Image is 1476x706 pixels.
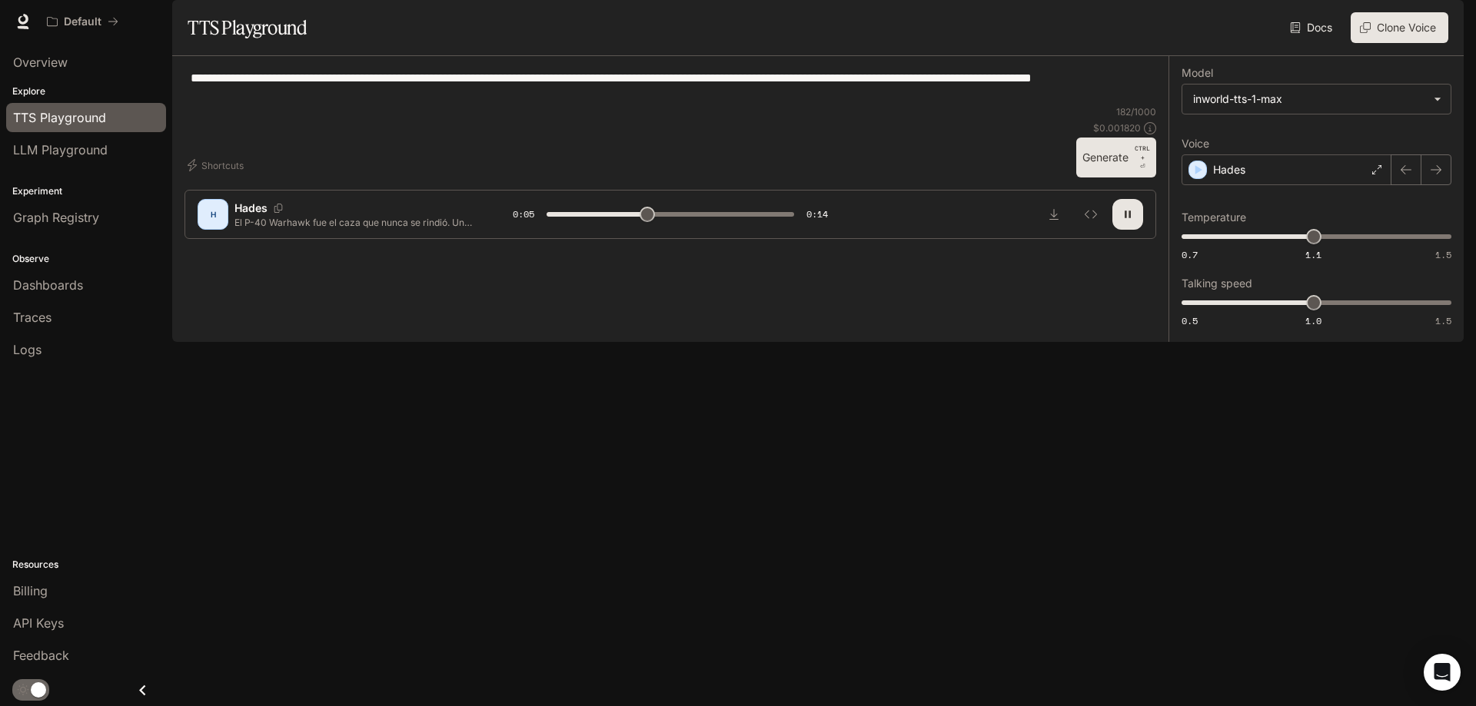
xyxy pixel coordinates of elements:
button: All workspaces [40,6,125,37]
span: 1.5 [1435,314,1451,327]
p: Temperature [1182,212,1246,223]
span: 0:05 [513,207,534,222]
span: 0.5 [1182,314,1198,327]
h1: TTS Playground [188,12,307,43]
div: Open Intercom Messenger [1424,654,1461,691]
div: inworld-tts-1-max [1182,85,1451,114]
button: Inspect [1075,199,1106,230]
button: Copy Voice ID [268,204,289,213]
button: Clone Voice [1351,12,1448,43]
span: 1.1 [1305,248,1321,261]
button: Download audio [1039,199,1069,230]
span: 0.7 [1182,248,1198,261]
p: $ 0.001820 [1093,121,1141,134]
p: Talking speed [1182,278,1252,289]
p: Hades [1213,162,1245,177]
p: Default [64,15,101,28]
a: Docs [1287,12,1338,43]
button: GenerateCTRL +⏎ [1076,138,1156,177]
p: Hades [234,201,268,216]
div: H [201,202,225,227]
p: 182 / 1000 [1116,105,1156,118]
span: 0:14 [806,207,828,222]
button: Shortcuts [184,153,250,177]
span: 1.0 [1305,314,1321,327]
p: CTRL + [1135,144,1150,162]
div: inworld-tts-1-max [1193,91,1426,107]
p: Voice [1182,138,1209,149]
p: El P-40 Warhawk fue el caza que nunca se rindió. Un avión que peleó contra todo pronóstico y dejó... [234,216,476,229]
span: 1.5 [1435,248,1451,261]
p: ⏎ [1135,144,1150,171]
p: Model [1182,68,1213,78]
